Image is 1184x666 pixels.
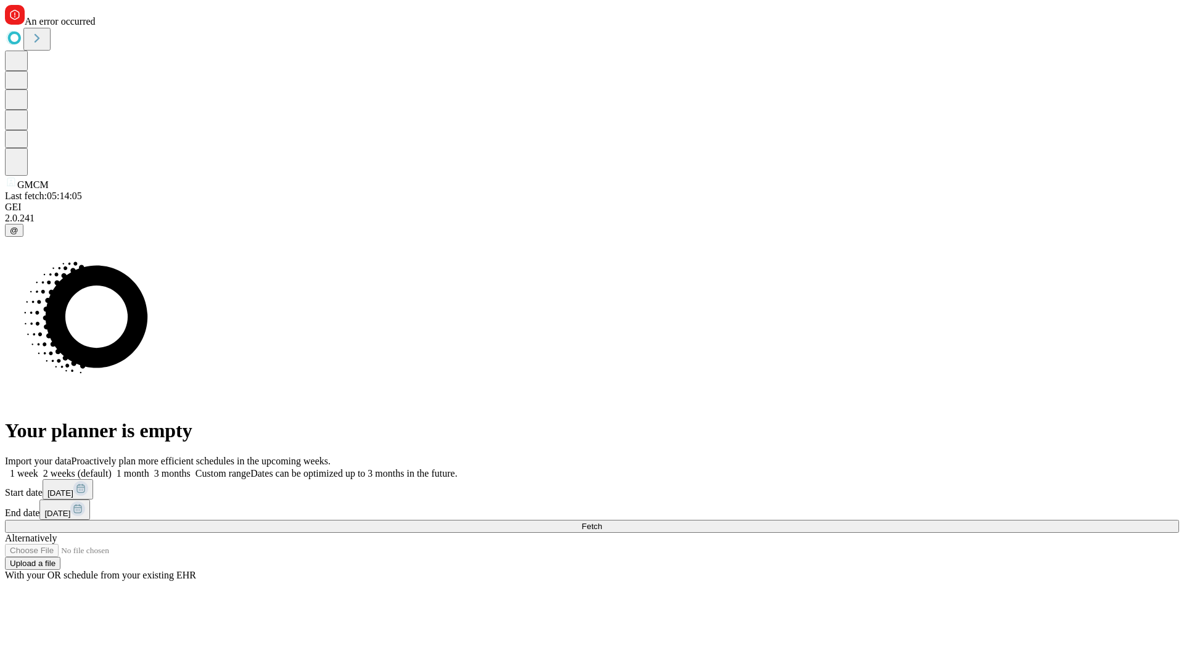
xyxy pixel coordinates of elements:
span: [DATE] [47,488,73,498]
div: End date [5,499,1179,520]
button: [DATE] [43,479,93,499]
span: 1 week [10,468,38,479]
span: [DATE] [44,509,70,518]
div: Start date [5,479,1179,499]
button: [DATE] [39,499,90,520]
span: Fetch [582,522,602,531]
span: @ [10,226,18,235]
span: Import your data [5,456,72,466]
span: With your OR schedule from your existing EHR [5,570,196,580]
span: Dates can be optimized up to 3 months in the future. [250,468,457,479]
span: Custom range [195,468,250,479]
span: Alternatively [5,533,57,543]
span: Proactively plan more efficient schedules in the upcoming weeks. [72,456,331,466]
span: 3 months [154,468,191,479]
span: 1 month [117,468,149,479]
h1: Your planner is empty [5,419,1179,442]
span: 2 weeks (default) [43,468,112,479]
button: Fetch [5,520,1179,533]
span: Last fetch: 05:14:05 [5,191,82,201]
span: An error occurred [25,16,96,27]
button: @ [5,224,23,237]
div: GEI [5,202,1179,213]
div: 2.0.241 [5,213,1179,224]
span: GMCM [17,179,49,190]
button: Upload a file [5,557,60,570]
